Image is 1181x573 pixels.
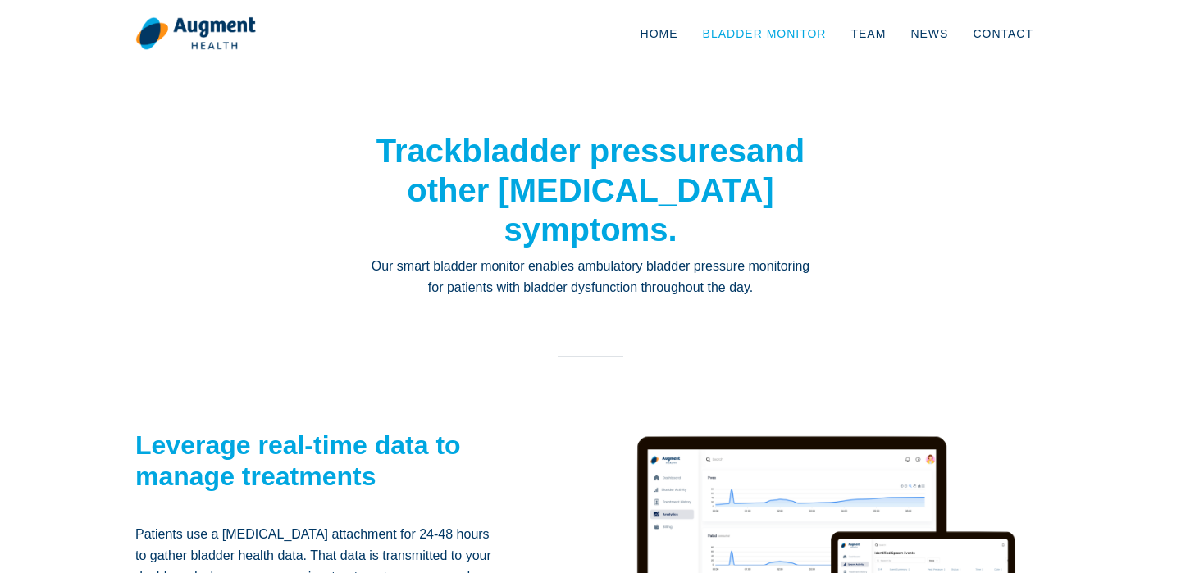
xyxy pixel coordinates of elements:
[369,256,812,299] p: Our smart bladder monitor enables ambulatory bladder pressure monitoring for patients with bladde...
[369,131,812,249] h1: Track and other [MEDICAL_DATA] symptoms.
[462,133,746,169] strong: bladder pressures
[960,7,1046,61] a: Contact
[838,7,898,61] a: Team
[898,7,960,61] a: News
[628,7,691,61] a: Home
[135,430,500,493] h2: Leverage real-time data to manage treatments
[691,7,839,61] a: Bladder Monitor
[135,16,256,51] img: logo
